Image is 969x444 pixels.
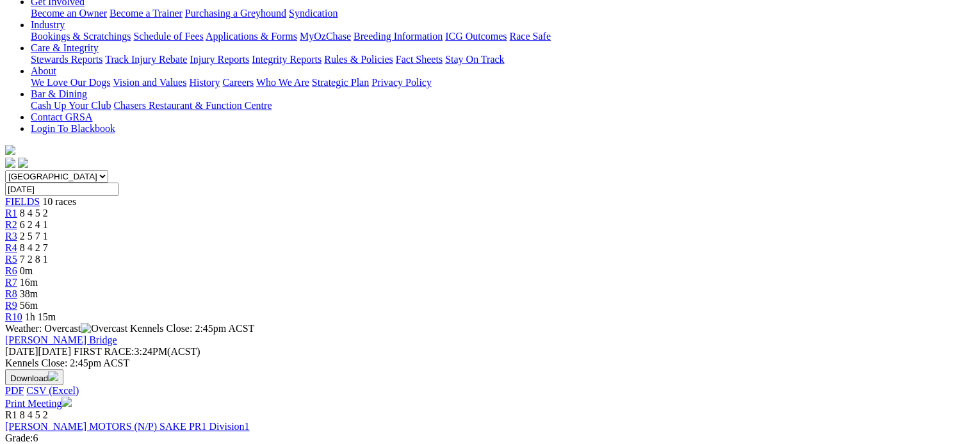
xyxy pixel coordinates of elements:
[252,54,322,65] a: Integrity Reports
[5,288,17,299] a: R8
[20,277,38,288] span: 16m
[5,254,17,265] a: R5
[5,311,22,322] a: R10
[31,100,964,111] div: Bar & Dining
[18,158,28,168] img: twitter.svg
[324,54,393,65] a: Rules & Policies
[371,77,432,88] a: Privacy Policy
[300,31,351,42] a: MyOzChase
[5,358,964,369] div: Kennels Close: 2:45pm ACST
[113,77,186,88] a: Vision and Values
[5,183,118,196] input: Select date
[5,432,964,444] div: 6
[5,208,17,218] a: R1
[31,123,115,134] a: Login To Blackbook
[5,300,17,311] a: R9
[31,31,964,42] div: Industry
[5,219,17,230] a: R2
[31,31,131,42] a: Bookings & Scratchings
[5,242,17,253] a: R4
[48,371,58,381] img: download.svg
[31,8,964,19] div: Get Involved
[5,277,17,288] a: R7
[396,54,443,65] a: Fact Sheets
[256,77,309,88] a: Who We Are
[113,100,272,111] a: Chasers Restaurant & Function Centre
[31,19,65,30] a: Industry
[5,385,964,397] div: Download
[31,100,111,111] a: Cash Up Your Club
[31,54,964,65] div: Care & Integrity
[5,145,15,155] img: logo-grsa-white.png
[5,346,38,357] span: [DATE]
[222,77,254,88] a: Careers
[509,31,550,42] a: Race Safe
[206,31,297,42] a: Applications & Forms
[5,409,17,420] span: R1
[5,334,117,345] a: [PERSON_NAME] Bridge
[5,158,15,168] img: facebook.svg
[20,409,48,420] span: 8 4 5 2
[445,31,507,42] a: ICG Outcomes
[189,77,220,88] a: History
[74,346,134,357] span: FIRST RACE:
[42,196,76,207] span: 10 races
[20,231,48,242] span: 2 5 7 1
[185,8,286,19] a: Purchasing a Greyhound
[5,398,72,409] a: Print Meeting
[5,346,71,357] span: [DATE]
[31,54,102,65] a: Stewards Reports
[31,111,92,122] a: Contact GRSA
[26,385,79,396] a: CSV (Excel)
[289,8,338,19] a: Syndication
[5,231,17,242] a: R3
[31,42,99,53] a: Care & Integrity
[5,196,40,207] a: FIELDS
[20,208,48,218] span: 8 4 5 2
[31,65,56,76] a: About
[354,31,443,42] a: Breeding Information
[20,265,33,276] span: 0m
[133,31,203,42] a: Schedule of Fees
[31,77,964,88] div: About
[190,54,249,65] a: Injury Reports
[5,432,33,443] span: Grade:
[5,385,24,396] a: PDF
[31,88,87,99] a: Bar & Dining
[130,323,254,334] span: Kennels Close: 2:45pm ACST
[31,77,110,88] a: We Love Our Dogs
[20,242,48,253] span: 8 4 2 7
[445,54,504,65] a: Stay On Track
[5,421,250,432] a: [PERSON_NAME] MOTORS (N/P) SAKE PR1 Division1
[20,288,38,299] span: 38m
[81,323,127,334] img: Overcast
[312,77,369,88] a: Strategic Plan
[20,254,48,265] span: 7 2 8 1
[5,323,130,334] span: Weather: Overcast
[5,369,63,385] button: Download
[20,300,38,311] span: 56m
[20,219,48,230] span: 6 2 4 1
[105,54,187,65] a: Track Injury Rebate
[110,8,183,19] a: Become a Trainer
[61,397,72,407] img: printer.svg
[5,265,17,276] a: R6
[31,8,107,19] a: Become an Owner
[74,346,200,357] span: 3:24PM(ACST)
[25,311,56,322] span: 1h 15m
